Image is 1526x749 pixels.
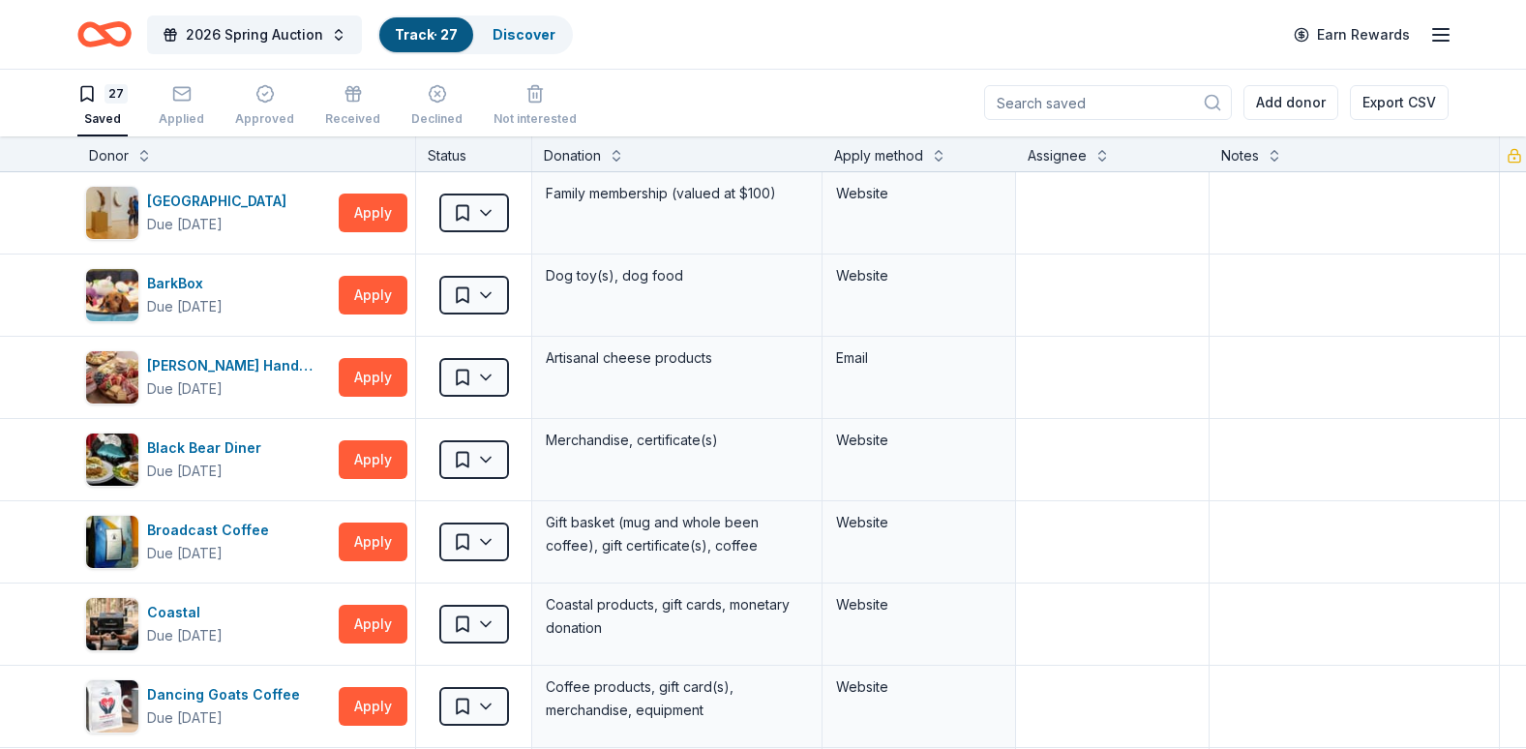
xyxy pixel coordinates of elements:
[836,264,1002,287] div: Website
[325,111,380,127] div: Received
[377,15,573,54] button: Track· 27Discover
[1221,144,1259,167] div: Notes
[85,597,331,651] button: Image for CoastalCoastalDue [DATE]
[836,429,1002,452] div: Website
[86,434,138,486] img: Image for Black Bear Diner
[395,26,458,43] a: Track· 27
[836,346,1002,370] div: Email
[544,345,810,372] div: Artisanal cheese products
[834,144,923,167] div: Apply method
[235,111,294,127] div: Approved
[339,605,407,644] button: Apply
[339,523,407,561] button: Apply
[836,511,1002,534] div: Website
[85,268,331,322] button: Image for BarkBoxBarkBoxDue [DATE]
[186,23,323,46] span: 2026 Spring Auction
[339,194,407,232] button: Apply
[411,111,463,127] div: Declined
[147,706,223,730] div: Due [DATE]
[86,516,138,568] img: Image for Broadcast Coffee
[89,144,129,167] div: Donor
[544,427,810,454] div: Merchandise, certificate(s)
[325,76,380,136] button: Received
[85,350,331,404] button: Image for Beecher's Handmade Cheese[PERSON_NAME] Handmade CheeseDue [DATE]
[147,601,223,624] div: Coastal
[339,276,407,315] button: Apply
[86,187,138,239] img: Image for Bainbridge Island Museum of Art
[147,354,331,377] div: [PERSON_NAME] Handmade Cheese
[836,593,1002,616] div: Website
[147,213,223,236] div: Due [DATE]
[77,111,128,127] div: Saved
[1243,85,1338,120] button: Add donor
[159,76,204,136] button: Applied
[86,269,138,321] img: Image for BarkBox
[85,186,331,240] button: Image for Bainbridge Island Museum of Art[GEOGRAPHIC_DATA]Due [DATE]
[85,515,331,569] button: Image for Broadcast CoffeeBroadcast CoffeeDue [DATE]
[493,26,555,43] a: Discover
[85,433,331,487] button: Image for Black Bear DinerBlack Bear DinerDue [DATE]
[1282,17,1421,52] a: Earn Rewards
[544,509,810,559] div: Gift basket (mug and whole been coffee), gift certificate(s), coffee
[836,675,1002,699] div: Website
[544,180,810,207] div: Family membership (valued at $100)
[77,12,132,57] a: Home
[544,262,810,289] div: Dog toy(s), dog food
[339,358,407,397] button: Apply
[159,111,204,127] div: Applied
[544,674,810,724] div: Coffee products, gift card(s), merchandise, equipment
[147,295,223,318] div: Due [DATE]
[339,440,407,479] button: Apply
[86,680,138,733] img: Image for Dancing Goats Coffee
[147,519,277,542] div: Broadcast Coffee
[836,182,1002,205] div: Website
[416,136,532,171] div: Status
[147,542,223,565] div: Due [DATE]
[105,84,128,104] div: 27
[1350,85,1449,120] button: Export CSV
[544,144,601,167] div: Donation
[86,598,138,650] img: Image for Coastal
[86,351,138,404] img: Image for Beecher's Handmade Cheese
[494,76,577,136] button: Not interested
[147,272,223,295] div: BarkBox
[147,190,294,213] div: [GEOGRAPHIC_DATA]
[1028,144,1087,167] div: Assignee
[544,591,810,642] div: Coastal products, gift cards, monetary donation
[339,687,407,726] button: Apply
[235,76,294,136] button: Approved
[147,624,223,647] div: Due [DATE]
[984,85,1232,120] input: Search saved
[147,436,269,460] div: Black Bear Diner
[147,15,362,54] button: 2026 Spring Auction
[85,679,331,734] button: Image for Dancing Goats CoffeeDancing Goats CoffeeDue [DATE]
[147,377,223,401] div: Due [DATE]
[147,683,308,706] div: Dancing Goats Coffee
[411,76,463,136] button: Declined
[77,76,128,136] button: 27Saved
[147,460,223,483] div: Due [DATE]
[494,111,577,127] div: Not interested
